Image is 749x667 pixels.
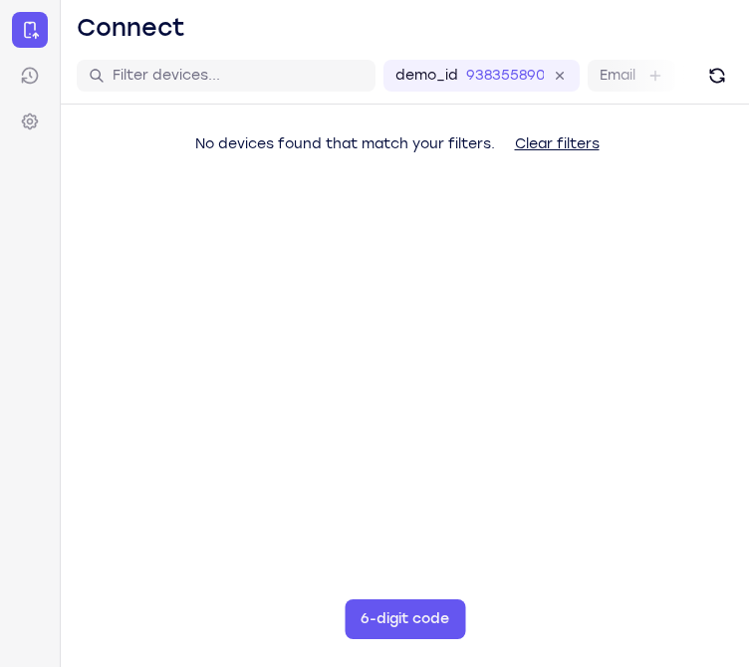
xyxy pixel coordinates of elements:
[113,66,364,86] input: Filter devices...
[77,12,185,44] h1: Connect
[195,135,495,152] span: No devices found that match your filters.
[345,599,465,639] button: 6-digit code
[701,60,733,92] button: Refresh
[12,58,48,94] a: Sessions
[12,104,48,139] a: Settings
[600,66,635,86] label: Email
[395,66,458,86] label: demo_id
[12,12,48,48] a: Connect
[499,124,616,164] button: Clear filters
